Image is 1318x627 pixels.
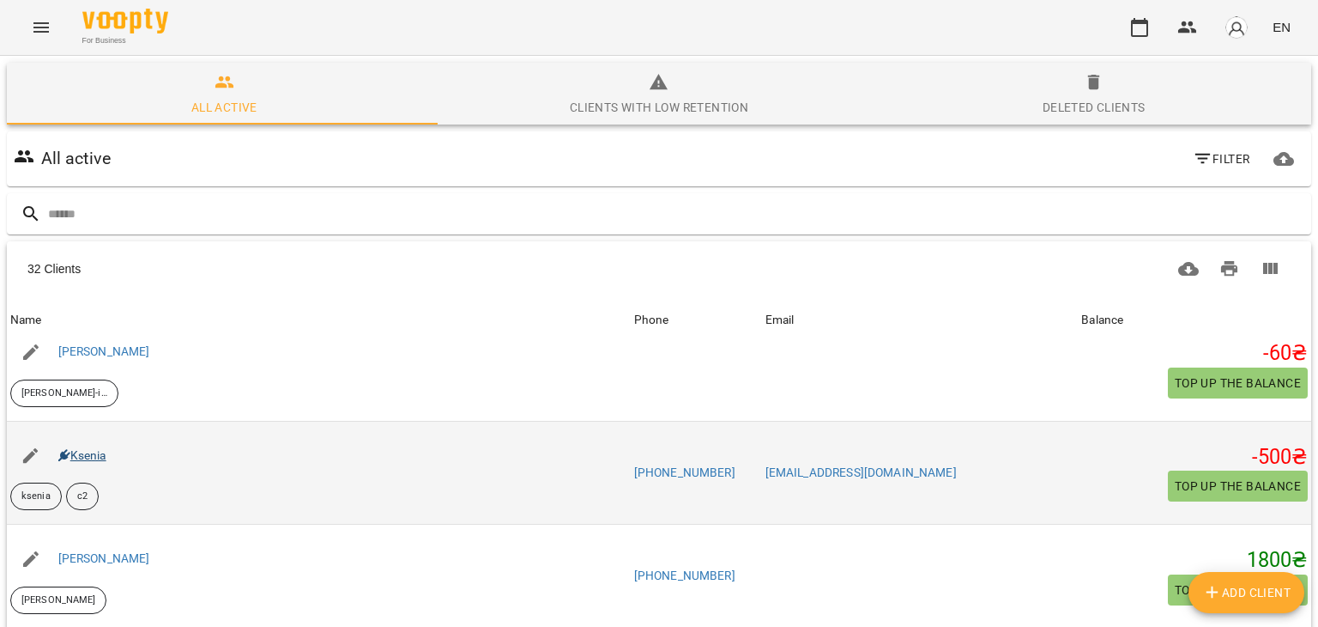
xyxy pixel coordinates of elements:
button: Menu [21,7,62,48]
a: Ksenia [58,448,106,462]
div: Table Toolbar [7,241,1311,296]
h6: All active [41,145,111,172]
div: ksenia [10,483,62,510]
div: Name [10,310,42,331]
p: ksenia [21,490,51,504]
button: Columns view [1249,248,1291,289]
img: Voopty Logo [82,9,168,33]
span: Email [765,310,1075,331]
button: Top up the balance [1168,575,1308,606]
a: [PHONE_NUMBER] [634,569,735,582]
div: c2 [66,483,99,510]
span: Name [10,310,627,331]
a: [PERSON_NAME] [58,344,150,358]
div: [PERSON_NAME] [10,587,106,614]
p: [PERSON_NAME]-indiv [21,387,107,401]
button: EN [1266,11,1297,43]
span: Add Client [1202,582,1291,603]
span: Balance [1081,310,1308,331]
div: Sort [1081,310,1123,331]
div: Sort [10,310,42,331]
a: [PHONE_NUMBER] [634,466,735,479]
div: 32 Clients [27,260,625,277]
span: For Business [82,35,168,46]
div: Sort [634,310,669,331]
div: [PERSON_NAME]-indiv [10,380,118,407]
div: Balance [1081,310,1123,331]
span: Phone [634,310,759,331]
div: Email [765,310,795,331]
button: Print [1209,248,1250,289]
button: Download CSV [1168,248,1209,289]
span: EN [1273,18,1291,36]
h5: -500 ₴ [1081,444,1308,471]
h5: 1800 ₴ [1081,547,1308,574]
button: Filter [1186,143,1257,174]
button: Top up the balance [1168,368,1308,399]
button: Top up the balance [1168,471,1308,502]
p: c2 [77,490,88,504]
a: [PERSON_NAME] [58,551,150,565]
h5: -60 ₴ [1081,340,1308,367]
span: Filter [1193,149,1250,169]
div: All active [191,97,257,118]
div: Deleted clients [1043,97,1146,118]
p: [PERSON_NAME] [21,594,95,608]
button: Add Client [1188,572,1305,613]
div: Clients with low retention [570,97,748,118]
span: Top up the balance [1175,580,1301,600]
span: Top up the balance [1175,476,1301,496]
div: Phone [634,310,669,331]
span: Top up the balance [1175,373,1301,393]
a: [EMAIL_ADDRESS][DOMAIN_NAME] [765,466,957,479]
img: avatar_s.png [1224,15,1248,40]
